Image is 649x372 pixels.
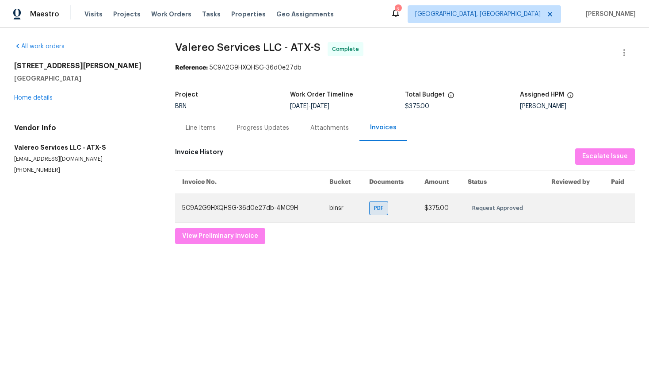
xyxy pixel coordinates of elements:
[544,170,604,194] th: Reviewed by
[175,170,322,194] th: Invoice No.
[175,148,223,160] h6: Invoice History
[604,170,635,194] th: Paid
[311,103,329,109] span: [DATE]
[276,10,334,19] span: Geo Assignments
[417,170,461,194] th: Amount
[175,42,321,53] span: Valereo Services LLC - ATX-S
[322,170,363,194] th: Bucket
[415,10,541,19] span: [GEOGRAPHIC_DATA], [GEOGRAPHIC_DATA]
[332,45,363,54] span: Complete
[447,92,454,103] span: The total cost of line items that have been proposed by Opendoor. This sum includes line items th...
[175,92,198,98] h5: Project
[30,10,59,19] span: Maestro
[175,65,208,71] b: Reference:
[175,194,322,222] td: 5C9A2G9HXQHSG-36d0e27db-4MC9H
[113,10,141,19] span: Projects
[175,63,635,72] div: 5C9A2G9HXQHSG-36d0e27db
[405,103,429,109] span: $375.00
[14,143,154,152] h5: Valereo Services LLC - ATX-S
[14,155,154,163] p: [EMAIL_ADDRESS][DOMAIN_NAME]
[84,10,103,19] span: Visits
[374,204,387,213] span: PDF
[202,11,221,17] span: Tasks
[405,92,445,98] h5: Total Budget
[14,167,154,174] p: [PHONE_NUMBER]
[520,92,564,98] h5: Assigned HPM
[175,228,265,244] button: View Preliminary Invoice
[175,103,187,109] span: BRN
[472,204,527,213] span: Request Approved
[290,103,309,109] span: [DATE]
[424,205,449,211] span: $375.00
[362,170,417,194] th: Documents
[582,151,628,162] span: Escalate Issue
[186,124,216,132] div: Line Items
[370,123,397,132] div: Invoices
[14,74,154,83] h5: [GEOGRAPHIC_DATA]
[237,124,289,132] div: Progress Updates
[290,92,353,98] h5: Work Order Timeline
[310,124,349,132] div: Attachments
[14,95,53,101] a: Home details
[322,194,363,222] td: binsr
[290,103,329,109] span: -
[575,148,635,165] button: Escalate Issue
[567,92,574,103] span: The hpm assigned to this work order.
[582,10,636,19] span: [PERSON_NAME]
[369,201,388,215] div: PDF
[182,231,258,242] span: View Preliminary Invoice
[14,124,154,132] h4: Vendor Info
[461,170,544,194] th: Status
[395,5,401,14] div: 2
[14,62,154,70] h2: [STREET_ADDRESS][PERSON_NAME]
[14,43,65,50] a: All work orders
[520,103,635,109] div: [PERSON_NAME]
[231,10,266,19] span: Properties
[151,10,191,19] span: Work Orders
